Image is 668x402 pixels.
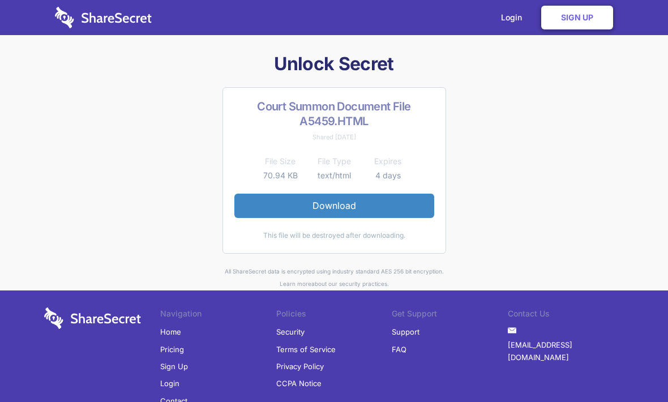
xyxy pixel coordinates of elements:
th: File Size [254,155,307,168]
li: Navigation [160,307,276,323]
a: Learn more [280,280,311,287]
a: Privacy Policy [276,358,324,375]
img: logo-wordmark-white-trans-d4663122ce5f474addd5e946df7df03e33cb6a1c49d2221995e7729f52c070b2.svg [55,7,152,28]
div: All ShareSecret data is encrypted using industry standard AES 256 bit encryption. about our secur... [44,265,624,290]
a: Terms of Service [276,341,336,358]
a: CCPA Notice [276,375,322,392]
td: 70.94 KB [254,169,307,182]
a: Support [392,323,419,340]
li: Get Support [392,307,508,323]
div: This file will be destroyed after downloading. [234,229,434,242]
li: Policies [276,307,392,323]
h1: Unlock Secret [44,52,624,76]
a: Security [276,323,305,340]
div: Shared [DATE] [234,131,434,143]
img: logo-wordmark-white-trans-d4663122ce5f474addd5e946df7df03e33cb6a1c49d2221995e7729f52c070b2.svg [44,307,141,329]
td: text/html [307,169,361,182]
th: Expires [361,155,415,168]
th: File Type [307,155,361,168]
a: Sign Up [541,6,613,29]
td: 4 days [361,169,415,182]
a: Login [160,375,179,392]
h2: Court Summon Document File A5459.HTML [234,99,434,129]
a: Sign Up [160,358,188,375]
a: [EMAIL_ADDRESS][DOMAIN_NAME] [508,336,624,366]
a: Home [160,323,181,340]
a: Download [234,194,434,217]
li: Contact Us [508,307,624,323]
a: Pricing [160,341,184,358]
a: FAQ [392,341,406,358]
